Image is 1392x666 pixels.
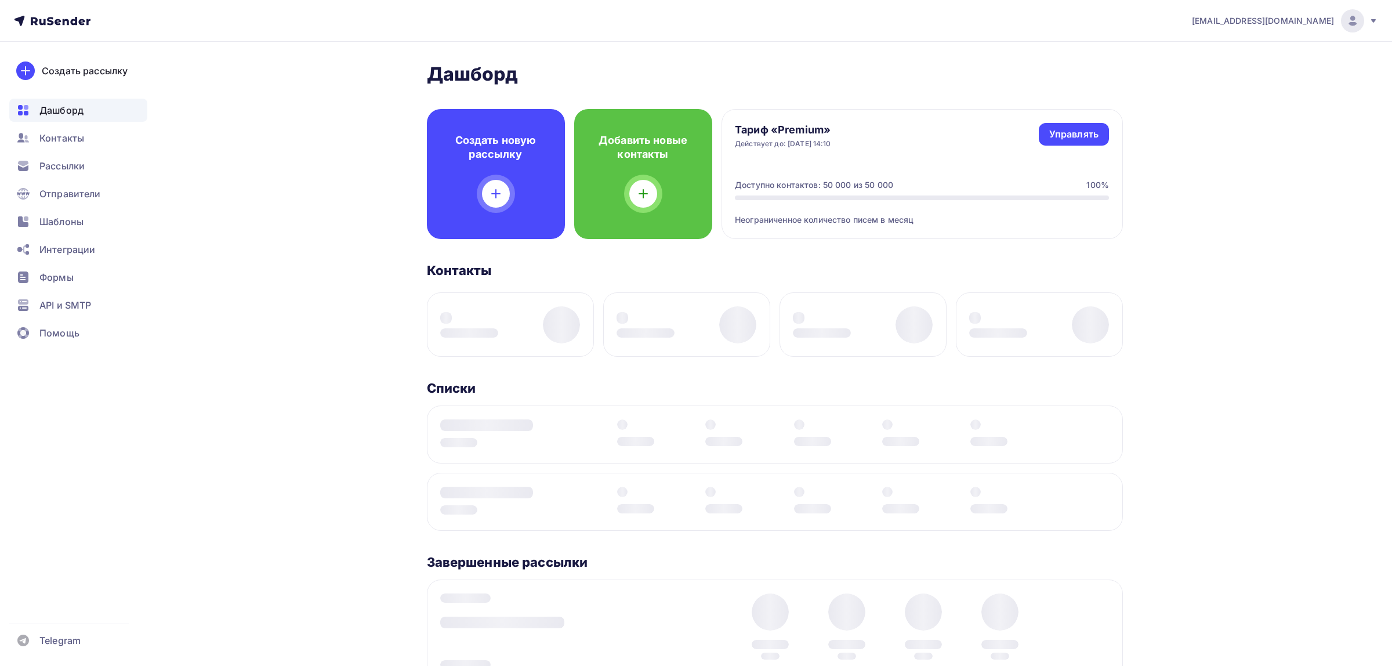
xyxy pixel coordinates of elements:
[735,179,893,191] div: Доступно контактов: 50 000 из 50 000
[39,215,84,229] span: Шаблоны
[9,266,147,289] a: Формы
[593,133,694,161] h4: Добавить новые контакты
[427,554,588,570] h3: Завершенные рассылки
[427,262,492,278] h3: Контакты
[39,103,84,117] span: Дашборд
[39,270,74,284] span: Формы
[9,182,147,205] a: Отправители
[735,139,831,149] div: Действует до: [DATE] 14:10
[1192,9,1378,32] a: [EMAIL_ADDRESS][DOMAIN_NAME]
[39,634,81,647] span: Telegram
[445,133,546,161] h4: Создать новую рассылку
[1192,15,1334,27] span: [EMAIL_ADDRESS][DOMAIN_NAME]
[1049,128,1099,141] div: Управлять
[39,187,101,201] span: Отправители
[39,242,95,256] span: Интеграции
[39,298,91,312] span: API и SMTP
[1039,123,1109,146] a: Управлять
[735,200,1109,226] div: Неограниченное количество писем в месяц
[9,154,147,178] a: Рассылки
[1086,179,1109,191] div: 100%
[9,210,147,233] a: Шаблоны
[39,131,84,145] span: Контакты
[42,64,128,78] div: Создать рассылку
[9,126,147,150] a: Контакты
[39,159,85,173] span: Рассылки
[735,123,831,137] h4: Тариф «Premium»
[427,63,1123,86] h2: Дашборд
[427,380,476,396] h3: Списки
[39,326,79,340] span: Помощь
[9,99,147,122] a: Дашборд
